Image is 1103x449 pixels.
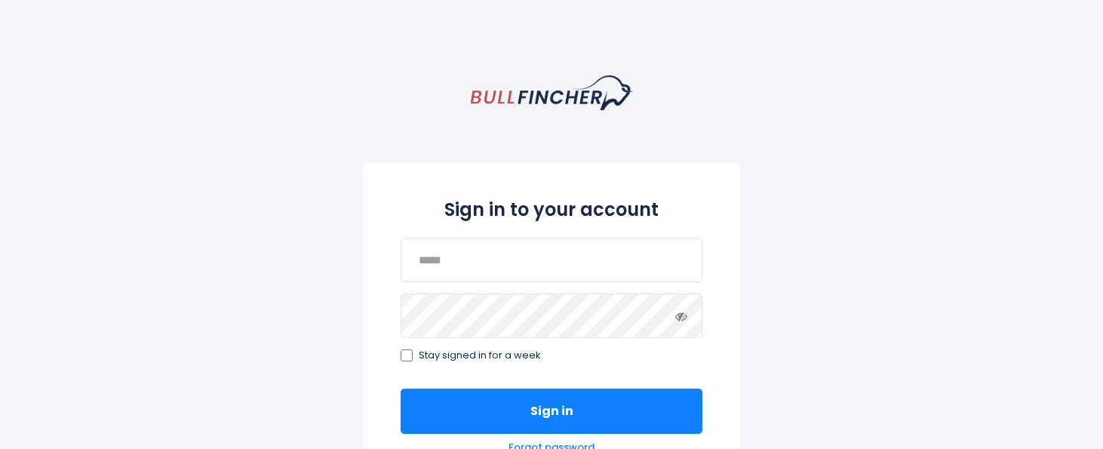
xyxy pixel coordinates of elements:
button: Sign in [401,389,702,434]
input: Stay signed in for a week [401,349,413,361]
a: homepage [471,75,633,110]
h2: Sign in to your account [401,196,702,223]
span: Stay signed in for a week [419,349,541,362]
